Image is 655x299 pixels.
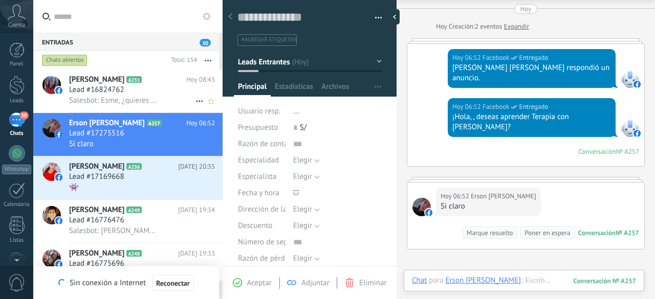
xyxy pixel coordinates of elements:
[2,98,32,104] div: Leads
[2,237,32,244] div: Listas
[389,9,400,25] div: Ocultar
[293,254,312,263] span: Elegir
[452,112,611,132] div: ¡Hola, , deseas aprender Terapia con [PERSON_NAME]?
[238,234,286,250] div: Número de seguro
[238,120,286,136] div: Presupuesto
[293,204,312,214] span: Elegir
[238,136,286,152] div: Razón de contacto
[33,113,223,156] a: avatariconErson [PERSON_NAME]A257Hoy 06:52Lead #17275516Si claro
[69,248,124,259] span: [PERSON_NAME]
[200,39,211,47] span: 30
[178,248,215,259] span: [DATE] 19:33
[33,33,219,51] div: Entradas
[55,130,62,137] img: icon
[520,4,532,14] div: Hoy
[412,198,431,216] span: Erson Eli Tello Vasquez
[178,205,215,215] span: [DATE] 19:34
[69,205,124,215] span: [PERSON_NAME]
[238,189,279,197] span: Fecha y hora
[521,275,522,286] span: :
[300,123,307,132] span: S/
[238,250,286,267] div: Razón de pérdida
[69,75,124,85] span: [PERSON_NAME]
[55,174,62,181] img: icon
[467,228,513,238] div: Marque resuelto
[452,102,483,112] div: Hoy 06:52
[519,102,548,112] span: Entregado
[293,172,312,181] span: Elegir
[475,21,502,32] span: 2 eventos
[238,222,272,229] span: Descuento
[8,22,25,29] span: Cuenta
[441,191,471,201] div: Hoy 06:52
[69,162,124,172] span: [PERSON_NAME]
[425,209,432,216] img: facebook-sm.svg
[504,21,529,32] a: Expandir
[238,173,276,180] span: Especialista
[301,278,330,288] span: Adjuntar
[69,96,159,105] span: Salesbot: Esme, ¿quieres recibir novedades y promociones de la Escuela Cetim? Déjanos tu correo e...
[238,123,278,132] span: Presupuesto
[293,201,320,218] button: Elegir
[55,87,62,94] img: icon
[2,130,32,137] div: Chats
[483,53,510,63] span: Facebook
[445,275,520,285] div: Erson Eli Tello Vasquez
[126,206,141,213] span: A249
[69,172,124,182] span: Lead #17169668
[69,259,124,269] span: Lead #16775696
[621,119,639,137] span: Facebook
[359,278,386,288] span: Eliminar
[55,261,62,268] img: icon
[238,106,280,116] span: Usuario resp.
[452,53,483,63] div: Hoy 06:52
[33,200,223,243] a: avataricon[PERSON_NAME]A249[DATE] 19:34Lead #16776476Salesbot: [PERSON_NAME], ¿quieres recibir no...
[238,82,267,97] span: Principal
[167,55,197,65] div: Total: 154
[293,250,320,267] button: Elegir
[69,182,79,192] span: 👾
[616,228,639,237] div: № A257
[33,70,223,112] a: avataricon[PERSON_NAME]A251Hoy 08:43Lead #16824762Salesbot: Esme, ¿quieres recibir novedades y pr...
[69,128,124,139] span: Lead #17275516
[42,54,88,66] div: Chats abiertos
[436,21,529,32] div: Creación:
[436,21,449,32] div: Hoy
[452,63,611,83] div: [PERSON_NAME] [PERSON_NAME] respondió un anuncio.
[242,36,296,43] span: #agregar etiquetas
[293,221,312,231] span: Elegir
[152,275,194,291] button: Reconectar
[634,130,641,137] img: facebook-sm.svg
[69,215,124,225] span: Lead #16776476
[578,147,616,156] div: Conversación
[519,53,548,63] span: Entregado
[238,140,298,148] span: Razón de contacto
[621,70,639,88] span: Facebook
[55,217,62,224] img: icon
[186,75,215,85] span: Hoy 08:43
[69,139,94,149] span: Si claro
[147,120,162,126] span: A257
[178,162,215,172] span: [DATE] 20:35
[186,118,215,128] span: Hoy 06:52
[578,228,616,237] div: Conversación
[293,218,320,234] button: Elegir
[573,277,636,285] div: 257
[238,169,286,185] div: Especialista
[69,118,145,128] span: Erson [PERSON_NAME]
[293,106,299,116] span: ...
[33,243,223,286] a: avataricon[PERSON_NAME]A248[DATE] 19:33Lead #16775696Salesbot: [PERSON_NAME], ¿quieres recibir no...
[525,228,570,238] div: Poner en espera
[293,152,320,169] button: Elegir
[616,147,639,156] div: № A257
[69,85,124,95] span: Lead #16824762
[441,201,536,212] div: Si claro
[58,274,193,291] div: Sin conexión a Internet
[238,205,310,213] span: Dirección de la clínica
[238,156,279,164] span: Especialidad
[238,152,286,169] div: Especialidad
[2,61,32,67] div: Panel
[483,102,510,112] span: Facebook
[19,111,28,120] span: 30
[238,201,286,218] div: Dirección de la clínica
